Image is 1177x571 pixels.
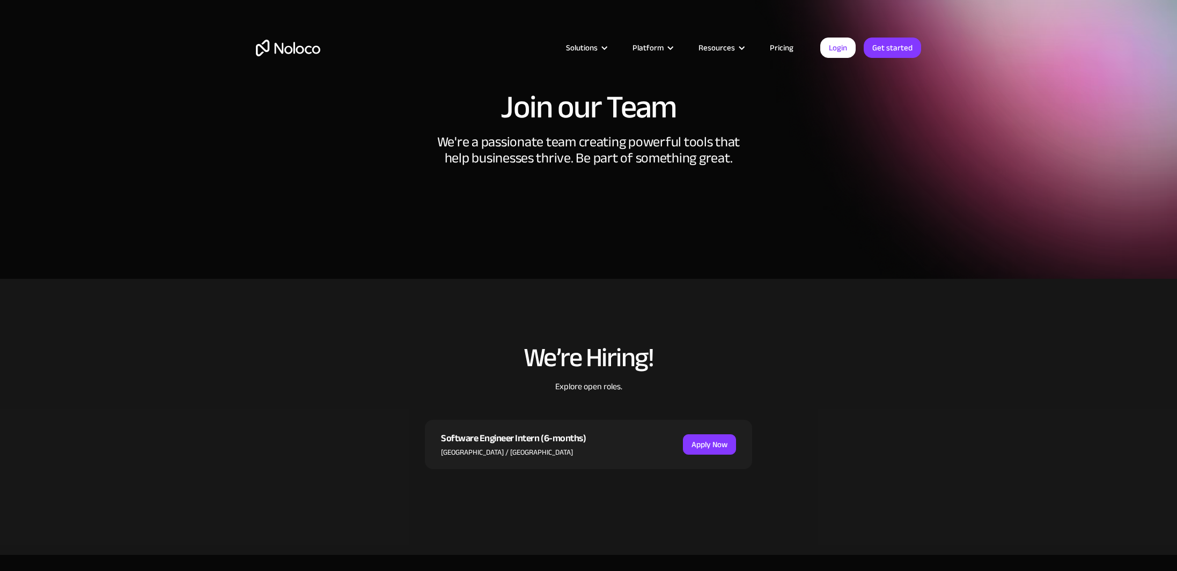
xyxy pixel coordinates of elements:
a: Apply Now [683,434,736,455]
h2: We’re Hiring! [425,343,752,372]
div: We're a passionate team creating powerful tools that help businesses thrive. Be part of something... [428,134,749,193]
div: Resources [685,41,756,55]
div: Explore open roles. [425,380,752,420]
a: Login [820,38,856,58]
a: Pricing [756,41,807,55]
a: home [256,40,320,56]
div: Platform [619,41,685,55]
a: Get started [864,38,921,58]
div: Software Engineer Intern (6-months) [441,431,586,447]
div: Solutions [566,41,598,55]
div: Solutions [553,41,619,55]
h1: Join our Team [256,91,921,123]
div: [GEOGRAPHIC_DATA] / [GEOGRAPHIC_DATA] [441,447,586,458]
div: Platform [632,41,664,55]
div: Resources [698,41,735,55]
